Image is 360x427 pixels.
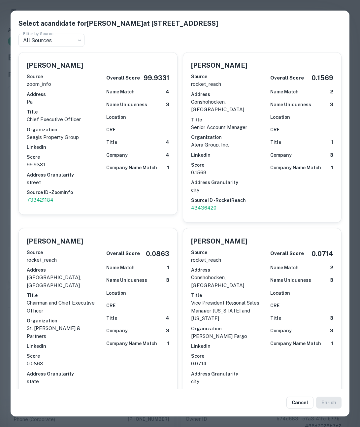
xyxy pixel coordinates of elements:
[311,73,333,83] h5: 0.1569
[191,141,262,149] p: Alera Group, Inc.
[191,151,262,159] h6: LinkedIn
[270,101,311,108] h6: Name Uniqueness
[191,60,247,70] h5: [PERSON_NAME]
[23,31,53,36] label: Filter by Source
[191,249,262,256] h6: Source
[191,325,262,332] h6: Organization
[167,340,169,347] h6: 1
[331,340,333,347] h6: 1
[27,388,98,395] h6: Source ID - RocketReach
[27,133,98,141] p: Seagis Property Group
[27,144,98,151] h6: LinkedIn
[270,314,281,322] h6: Title
[27,236,83,246] h5: [PERSON_NAME]
[27,360,98,368] p: 0.0863
[330,314,333,322] h6: 3
[191,91,262,98] h6: Address
[27,171,98,179] h6: Address Granularity
[191,197,262,204] h6: Source ID - RocketReach
[106,314,117,322] h6: Title
[27,317,98,324] h6: Organization
[327,353,360,385] div: Chat Widget
[27,352,98,360] h6: Score
[270,126,279,133] h6: CRE
[27,324,98,340] p: St. [PERSON_NAME] & Partners
[331,164,333,172] h6: 1
[106,114,126,121] h6: Location
[191,370,262,378] h6: Address Granularity
[27,73,98,80] h6: Source
[106,164,157,171] h6: Company Name Match
[18,34,84,47] div: All Sources
[331,139,333,146] h6: 1
[106,139,117,146] h6: Title
[191,123,262,131] p: Senior Account Manager
[27,108,98,115] h6: Title
[191,332,262,340] p: [PERSON_NAME] Fargo
[27,299,98,314] p: Chairman and Chief Executive Officer
[191,204,262,212] a: 43436420
[106,277,147,284] h6: Name Uniqueness
[27,370,98,378] h6: Address Granularity
[191,116,262,123] h6: Title
[191,186,262,194] p: city
[106,264,135,271] h6: Name Match
[106,126,115,133] h6: CRE
[270,139,281,146] h6: Title
[27,343,98,350] h6: LinkedIn
[27,378,98,385] p: state
[330,277,333,284] h6: 3
[191,274,262,289] p: conshohocken, [GEOGRAPHIC_DATA]
[270,327,292,334] h6: Company
[270,250,304,257] h6: Overall Score
[191,134,262,141] h6: Organization
[270,74,304,82] h6: Overall Score
[166,151,169,159] h6: 4
[27,98,98,106] p: pa
[191,73,262,80] h6: Source
[270,114,290,121] h6: Location
[270,164,321,171] h6: Company Name Match
[191,169,262,177] p: 0.1569
[166,88,169,96] h6: 4
[106,250,140,257] h6: Overall Score
[191,161,262,169] h6: Score
[191,236,247,246] h5: [PERSON_NAME]
[167,264,169,272] h6: 1
[27,292,98,299] h6: Title
[106,88,135,95] h6: Name Match
[191,343,262,350] h6: LinkedIn
[191,98,262,114] p: conshohocken, [GEOGRAPHIC_DATA]
[106,74,140,82] h6: Overall Score
[106,151,128,159] h6: Company
[27,115,98,123] p: Chief Executive Officer
[166,314,169,322] h6: 4
[146,249,169,259] h5: 0.0863
[270,88,299,95] h6: Name Match
[27,196,98,204] p: 733421184
[330,88,333,96] h6: 2
[27,161,98,169] p: 99.9331
[270,277,311,284] h6: Name Uniqueness
[270,302,279,309] h6: CRE
[270,264,299,271] h6: Name Match
[27,80,98,88] p: zoom_info
[191,179,262,186] h6: Address Granularity
[27,60,83,70] h5: [PERSON_NAME]
[270,340,321,347] h6: Company Name Match
[27,153,98,161] h6: Score
[27,249,98,256] h6: Source
[166,139,169,146] h6: 4
[330,101,333,109] h6: 3
[27,266,98,274] h6: Address
[270,289,290,297] h6: Location
[166,101,169,109] h6: 3
[106,327,128,334] h6: Company
[167,164,169,172] h6: 1
[330,327,333,335] h6: 3
[106,302,115,309] h6: CRE
[106,101,147,108] h6: Name Uniqueness
[27,274,98,289] p: [GEOGRAPHIC_DATA], [GEOGRAPHIC_DATA]
[191,360,262,368] p: 0.0714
